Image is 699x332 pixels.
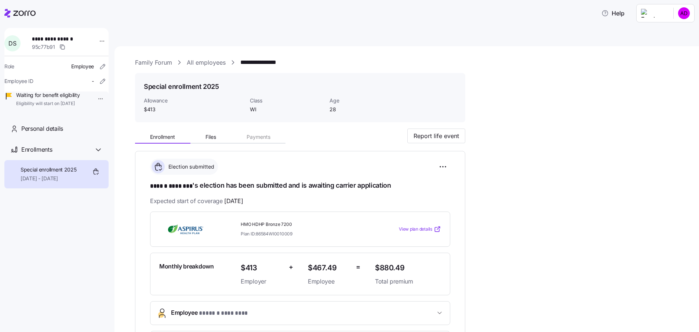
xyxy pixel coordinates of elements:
[4,63,14,70] span: Role
[144,97,244,104] span: Allowance
[71,63,94,70] span: Employee
[21,175,77,182] span: [DATE] - [DATE]
[224,196,243,206] span: [DATE]
[21,124,63,133] span: Personal details
[250,106,324,113] span: WI
[330,97,403,104] span: Age
[171,308,248,318] span: Employee
[308,262,350,274] span: $467.49
[241,262,283,274] span: $413
[144,106,244,113] span: $413
[375,262,441,274] span: $880.49
[92,77,94,85] span: -
[150,196,243,206] span: Expected start of coverage
[187,58,226,67] a: All employees
[8,40,16,46] span: D S
[144,82,219,91] h1: Special enrollment 2025
[150,134,175,140] span: Enrollment
[205,134,216,140] span: Files
[330,106,403,113] span: 28
[159,221,212,238] img: Aspirus Health Plan
[308,277,350,286] span: Employee
[16,91,80,99] span: Waiting for benefit eligibility
[166,163,215,170] span: Election submitted
[4,77,33,85] span: Employee ID
[247,134,270,140] span: Payments
[135,58,172,67] a: Family Forum
[150,181,450,191] h1: 's election has been submitted and is awaiting carrier application
[289,262,293,273] span: +
[399,226,432,233] span: View plan details
[375,277,441,286] span: Total premium
[159,262,214,271] span: Monthly breakdown
[241,277,283,286] span: Employer
[241,231,292,237] span: Plan ID: 86584WI0010009
[250,97,324,104] span: Class
[414,131,459,140] span: Report life event
[21,166,77,173] span: Special enrollment 2025
[407,129,465,143] button: Report life event
[356,262,360,273] span: =
[32,43,55,51] span: 95c77b91
[241,221,369,228] span: HMO HDHP Bronze 7200
[399,225,441,233] a: View plan details
[16,101,80,107] span: Eligibility will start on [DATE]
[21,145,52,154] span: Enrollments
